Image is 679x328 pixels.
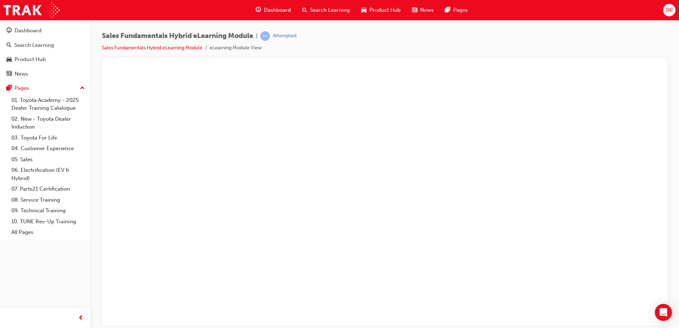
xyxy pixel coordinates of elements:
[369,6,401,14] span: Product Hub
[9,132,88,143] a: 03. Toyota For Life
[264,6,291,14] span: Dashboard
[80,84,85,93] span: up-icon
[6,85,12,92] span: pages-icon
[15,27,42,35] div: Dashboard
[250,3,297,17] a: guage-iconDashboard
[4,2,60,18] img: Trak
[9,195,88,206] a: 08. Service Training
[420,6,434,14] span: News
[9,184,88,195] a: 07. Parts21 Certification
[15,70,28,78] div: News
[310,6,350,14] span: Search Learning
[6,56,12,63] span: car-icon
[6,28,12,34] span: guage-icon
[102,32,253,40] span: Sales Fundamentals Hybrid eLearning Module
[256,6,261,15] span: guage-icon
[102,45,202,51] a: Sales Fundamentals Hybrid eLearning Module
[15,84,29,92] div: Pages
[666,6,673,14] span: DR
[3,82,88,95] button: Pages
[355,3,406,17] a: car-iconProduct Hub
[3,24,88,37] a: Dashboard
[210,44,262,52] li: eLearning Module View
[6,42,11,49] span: search-icon
[453,6,468,14] span: Pages
[445,6,450,15] span: pages-icon
[9,227,88,238] a: All Pages
[9,165,88,184] a: 06. Electrification (EV & Hybrid)
[302,6,307,15] span: search-icon
[260,31,270,41] span: learningRecordVerb_ATTEMPT-icon
[3,39,88,52] a: Search Learning
[273,33,297,39] div: Attempted
[6,71,12,77] span: news-icon
[9,95,88,114] a: 01. Toyota Academy - 2025 Dealer Training Catalogue
[9,143,88,154] a: 04. Customer Experience
[256,32,257,40] span: |
[655,304,672,321] div: Open Intercom Messenger
[9,154,88,165] a: 05. Sales
[412,6,417,15] span: news-icon
[406,3,439,17] a: news-iconNews
[3,67,88,81] a: News
[78,314,83,323] span: prev-icon
[9,205,88,216] a: 09. Technical Training
[9,114,88,132] a: 02. New - Toyota Dealer Induction
[3,53,88,66] a: Product Hub
[15,55,46,64] div: Product Hub
[439,3,473,17] a: pages-iconPages
[14,41,54,49] div: Search Learning
[361,6,366,15] span: car-icon
[9,216,88,227] a: 10. TUNE Rev-Up Training
[297,3,355,17] a: search-iconSearch Learning
[663,4,675,16] button: DR
[3,23,88,82] button: DashboardSearch LearningProduct HubNews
